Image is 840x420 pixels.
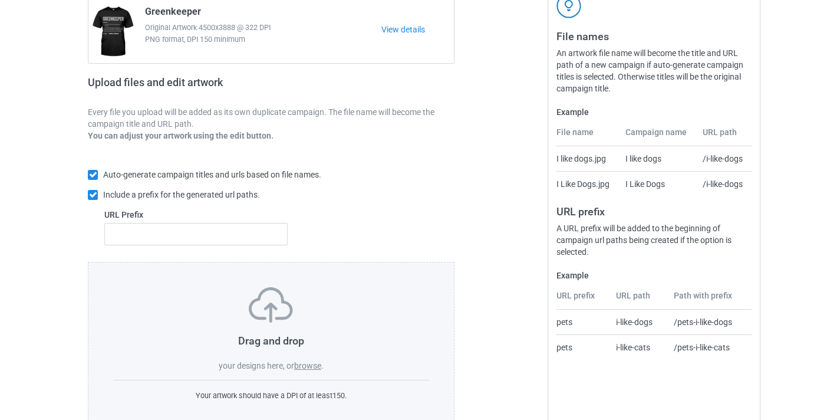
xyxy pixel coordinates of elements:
img: svg+xml;base64,PD94bWwgdmVyc2lvbj0iMS4wIiBlbmNvZGluZz0iVVRGLTgiPz4KPHN2ZyB3aWR0aD0iNzVweCIgaGVpZ2... [249,287,293,323]
th: URL prefix [556,290,610,310]
label: URL Prefix [104,209,288,221]
label: Example [556,106,752,118]
td: pets [556,334,610,360]
td: /pets-i-like-dogs [667,310,752,334]
span: Greenkeeper [145,6,201,22]
label: browse [294,361,321,370]
span: Auto-generate campaign titles and urls based on file names. [103,170,321,179]
div: An artwork file name will become the title and URL path of a new campaign if auto-generate campai... [556,47,752,94]
td: /i-like-dogs [696,146,752,171]
th: Path with prefix [667,290,752,310]
span: PNG format, DPI 150 minimum [145,34,381,45]
td: i-like-cats [610,334,668,360]
label: Example [556,270,752,281]
h3: URL prefix [556,205,752,218]
span: . [321,361,324,370]
h3: Drag and drop [113,334,429,347]
td: /i-like-dogs [696,171,752,196]
h2: Upload files and edit artwork [88,76,308,98]
span: your designs here, or [219,361,294,370]
td: I like dogs.jpg [556,146,618,171]
td: I Like Dogs [619,171,697,196]
div: A URL prefix will be added to the beginning of campaign url paths being created if the option is ... [556,222,752,258]
th: File name [556,126,618,146]
th: URL path [610,290,668,310]
span: Your artwork should have a DPI of at least 150 . [196,391,347,400]
a: View details [381,24,454,35]
span: Include a prefix for the generated url paths. [103,190,260,199]
td: I Like Dogs.jpg [556,171,618,196]
td: /pets-i-like-cats [667,334,752,360]
th: Campaign name [619,126,697,146]
td: i-like-dogs [610,310,668,334]
b: You can adjust your artwork using the edit button. [88,131,274,140]
td: I like dogs [619,146,697,171]
p: Every file you upload will be added as its own duplicate campaign. The file name will become the ... [88,106,454,130]
td: pets [556,310,610,334]
th: URL path [696,126,752,146]
span: Original Artwork 4500x3888 @ 322 DPI [145,22,381,34]
h3: File names [556,29,752,43]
